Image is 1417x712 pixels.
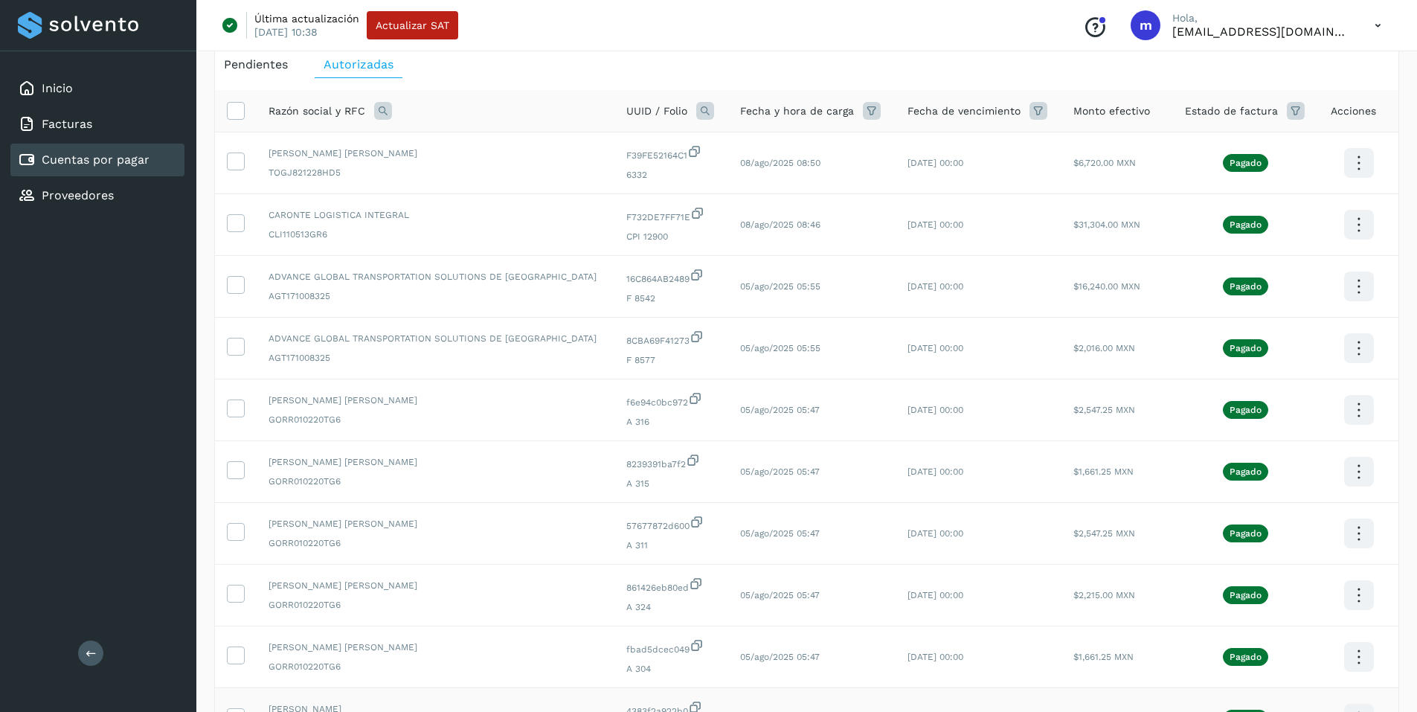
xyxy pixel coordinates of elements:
[740,466,820,477] span: 05/ago/2025 05:47
[42,81,73,95] a: Inicio
[626,103,687,119] span: UUID / Folio
[324,57,393,71] span: Autorizadas
[626,292,716,305] span: F 8542
[1073,103,1150,119] span: Monto efectivo
[626,477,716,490] span: A 315
[1073,590,1135,600] span: $2,215.00 MXN
[907,158,963,168] span: [DATE] 00:00
[626,330,716,347] span: 8CBA69F41273
[1073,652,1134,662] span: $1,661.25 MXN
[740,652,820,662] span: 05/ago/2025 05:47
[1073,343,1135,353] span: $2,016.00 MXN
[626,415,716,429] span: A 316
[1230,652,1262,662] p: Pagado
[224,57,288,71] span: Pendientes
[1230,158,1262,168] p: Pagado
[1230,466,1262,477] p: Pagado
[269,579,603,592] span: [PERSON_NAME] [PERSON_NAME]
[269,517,603,530] span: [PERSON_NAME] [PERSON_NAME]
[42,153,150,167] a: Cuentas por pagar
[269,228,603,241] span: CLI110513GR6
[626,638,716,656] span: fbad5dcec049
[626,600,716,614] span: A 324
[10,108,184,141] div: Facturas
[1230,590,1262,600] p: Pagado
[626,168,716,182] span: 6332
[269,413,603,426] span: GORR010220TG6
[1230,528,1262,539] p: Pagado
[907,343,963,353] span: [DATE] 00:00
[10,144,184,176] div: Cuentas por pagar
[1073,405,1135,415] span: $2,547.25 MXN
[626,539,716,552] span: A 311
[1073,466,1134,477] span: $1,661.25 MXN
[740,528,820,539] span: 05/ago/2025 05:47
[1230,219,1262,230] p: Pagado
[367,11,458,39] button: Actualizar SAT
[269,351,603,365] span: AGT171008325
[269,289,603,303] span: AGT171008325
[626,662,716,676] span: A 304
[269,598,603,612] span: GORR010220TG6
[740,405,820,415] span: 05/ago/2025 05:47
[626,206,716,224] span: F732DE7FF71E
[626,353,716,367] span: F 8577
[907,652,963,662] span: [DATE] 00:00
[626,144,716,162] span: F39FE52164C1
[376,20,449,31] span: Actualizar SAT
[269,536,603,550] span: GORR010220TG6
[740,103,854,119] span: Fecha y hora de carga
[626,515,716,533] span: 57677872d600
[1230,405,1262,415] p: Pagado
[740,219,820,230] span: 08/ago/2025 08:46
[626,268,716,286] span: 16C864AB2489
[1073,281,1140,292] span: $16,240.00 MXN
[269,332,603,345] span: ADVANCE GLOBAL TRANSPORTATION SOLUTIONS DE [GEOGRAPHIC_DATA]
[1073,158,1136,168] span: $6,720.00 MXN
[269,660,603,673] span: GORR010220TG6
[42,188,114,202] a: Proveedores
[10,72,184,105] div: Inicio
[1331,103,1376,119] span: Acciones
[1073,528,1135,539] span: $2,547.25 MXN
[740,281,820,292] span: 05/ago/2025 05:55
[10,179,184,212] div: Proveedores
[269,455,603,469] span: [PERSON_NAME] [PERSON_NAME]
[626,453,716,471] span: 8239391ba7f2
[626,230,716,243] span: CPI 12900
[626,391,716,409] span: f6e94c0bc972
[907,528,963,539] span: [DATE] 00:00
[42,117,92,131] a: Facturas
[907,103,1021,119] span: Fecha de vencimiento
[1185,103,1278,119] span: Estado de factura
[740,158,820,168] span: 08/ago/2025 08:50
[907,466,963,477] span: [DATE] 00:00
[1172,12,1351,25] p: Hola,
[269,166,603,179] span: TOGJ821228HD5
[740,343,820,353] span: 05/ago/2025 05:55
[907,405,963,415] span: [DATE] 00:00
[1230,343,1262,353] p: Pagado
[907,219,963,230] span: [DATE] 00:00
[907,590,963,600] span: [DATE] 00:00
[269,475,603,488] span: GORR010220TG6
[626,577,716,594] span: 861426eb80ed
[269,641,603,654] span: [PERSON_NAME] [PERSON_NAME]
[269,103,365,119] span: Razón social y RFC
[254,25,318,39] p: [DATE] 10:38
[269,147,603,160] span: [PERSON_NAME] [PERSON_NAME]
[269,270,603,283] span: ADVANCE GLOBAL TRANSPORTATION SOLUTIONS DE [GEOGRAPHIC_DATA]
[1172,25,1351,39] p: molalde@aldevaram.com
[907,281,963,292] span: [DATE] 00:00
[269,394,603,407] span: [PERSON_NAME] [PERSON_NAME]
[740,590,820,600] span: 05/ago/2025 05:47
[254,12,359,25] p: Última actualización
[269,208,603,222] span: CARONTE LOGISTICA INTEGRAL
[1230,281,1262,292] p: Pagado
[1073,219,1140,230] span: $31,304.00 MXN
